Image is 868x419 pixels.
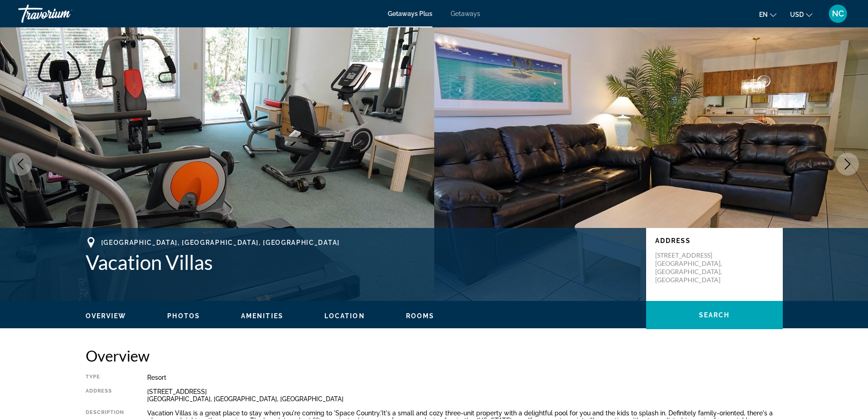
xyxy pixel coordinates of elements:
[790,8,812,21] button: Change currency
[86,388,124,403] div: Address
[790,11,804,18] span: USD
[655,251,728,284] p: [STREET_ADDRESS] [GEOGRAPHIC_DATA], [GEOGRAPHIC_DATA], [GEOGRAPHIC_DATA]
[9,153,32,176] button: Previous image
[759,11,768,18] span: en
[147,388,783,403] div: [STREET_ADDRESS] [GEOGRAPHIC_DATA], [GEOGRAPHIC_DATA], [GEOGRAPHIC_DATA]
[167,312,200,320] span: Photos
[86,374,124,381] div: Type
[241,312,283,320] button: Amenities
[101,239,340,246] span: [GEOGRAPHIC_DATA], [GEOGRAPHIC_DATA], [GEOGRAPHIC_DATA]
[406,312,435,320] span: Rooms
[86,312,127,320] button: Overview
[86,250,637,274] h1: Vacation Villas
[167,312,200,320] button: Photos
[699,311,730,319] span: Search
[826,4,850,23] button: User Menu
[646,301,783,329] button: Search
[147,374,783,381] div: Resort
[388,10,432,17] a: Getaways Plus
[451,10,480,17] a: Getaways
[324,312,365,320] span: Location
[86,312,127,320] span: Overview
[655,237,774,244] p: Address
[836,153,859,176] button: Next image
[241,312,283,320] span: Amenities
[18,2,109,26] a: Travorium
[832,9,844,18] span: NC
[86,347,783,365] h2: Overview
[324,312,365,320] button: Location
[406,312,435,320] button: Rooms
[759,8,776,21] button: Change language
